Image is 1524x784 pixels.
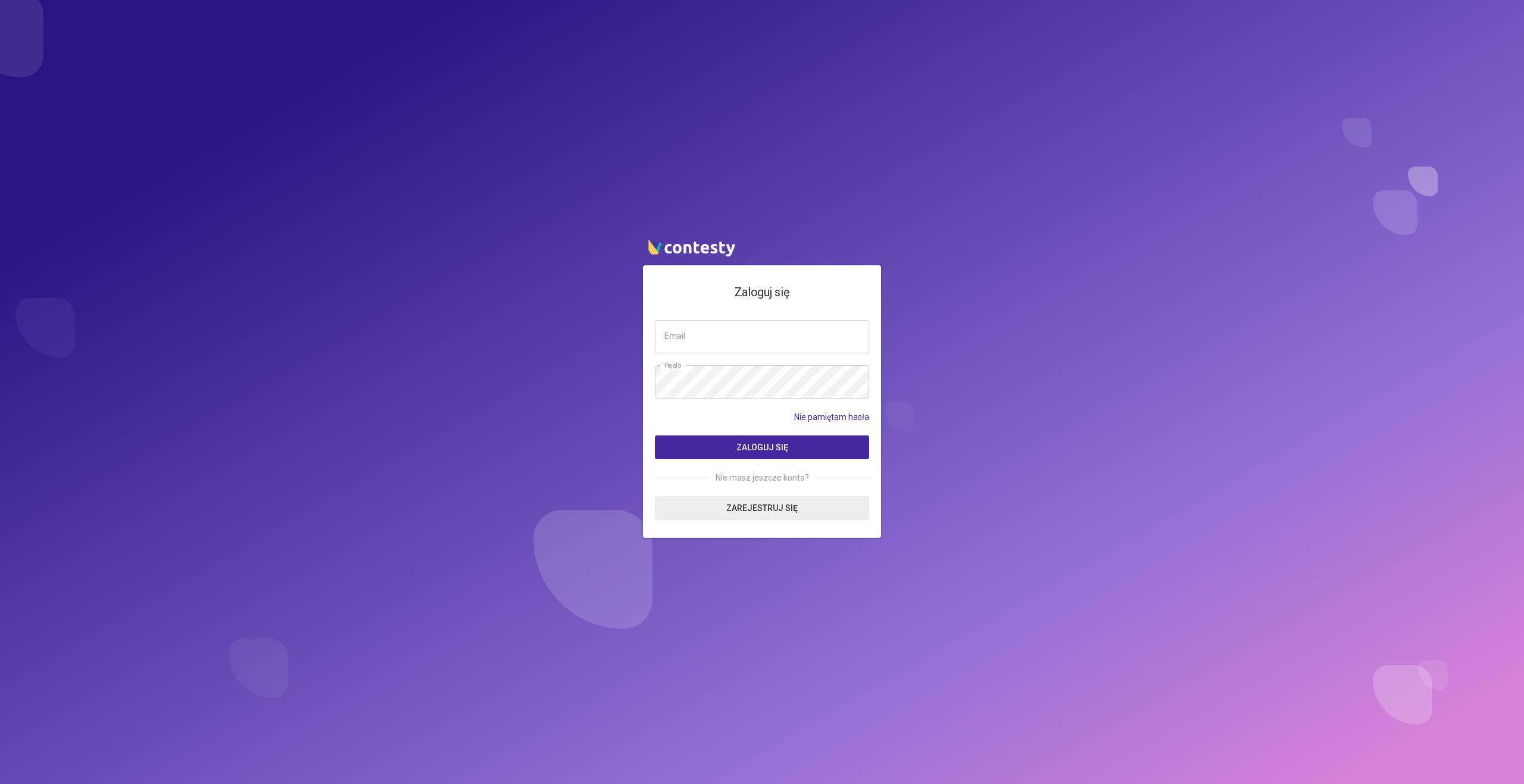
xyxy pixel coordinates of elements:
a: Nie pamiętam hasła [794,410,869,424]
span: Zaloguj się [736,443,788,452]
button: Zaloguj się [655,435,869,459]
h4: Zaloguj się [655,283,869,302]
span: Nie masz jeszcze konta? [710,471,815,484]
a: Zarejestruj się [655,496,869,520]
img: contesty logo [643,234,738,259]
